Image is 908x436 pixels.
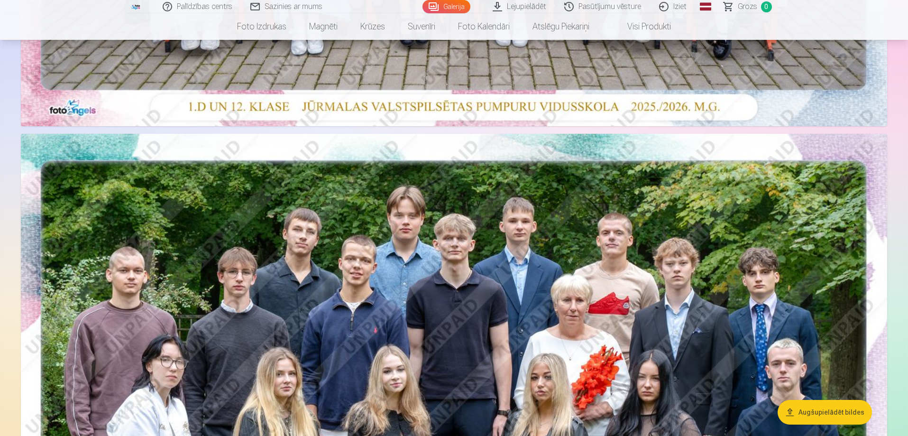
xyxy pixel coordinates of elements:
[738,1,757,12] span: Grozs
[298,13,349,40] a: Magnēti
[521,13,601,40] a: Atslēgu piekariņi
[761,1,772,12] span: 0
[396,13,447,40] a: Suvenīri
[226,13,298,40] a: Foto izdrukas
[447,13,521,40] a: Foto kalendāri
[778,400,872,425] button: Augšupielādēt bildes
[349,13,396,40] a: Krūzes
[131,4,141,9] img: /fa3
[601,13,682,40] a: Visi produkti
